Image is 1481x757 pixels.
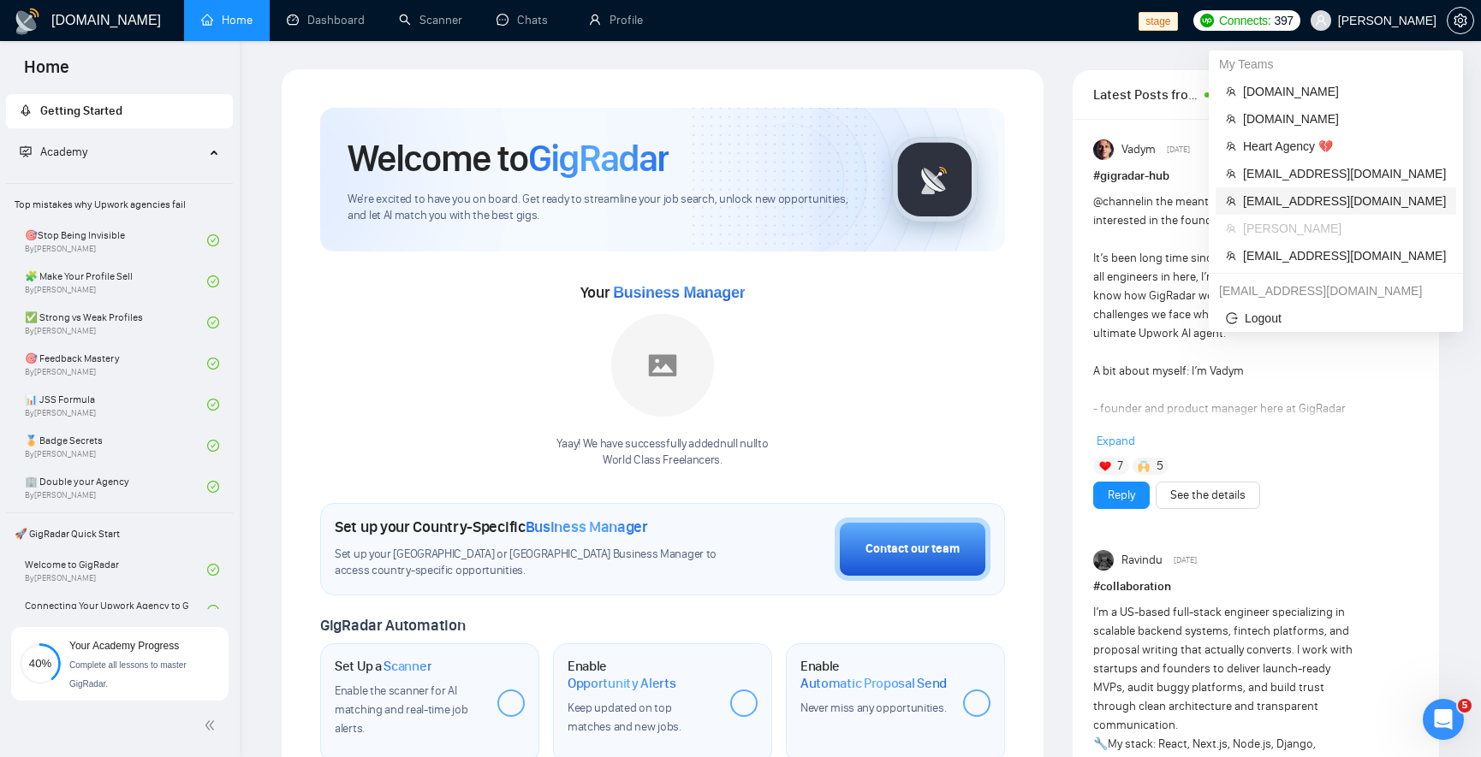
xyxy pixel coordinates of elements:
img: Ravindu [1093,550,1114,571]
span: team [1226,251,1236,261]
span: Home [10,55,83,91]
span: fund-projection-screen [20,145,32,157]
div: Contact our team [865,540,960,559]
span: [DOMAIN_NAME] [1243,109,1446,128]
button: setting [1447,7,1474,34]
img: gigradar-logo.png [892,137,978,222]
button: Reply [1093,482,1150,509]
span: Ravindu [1121,551,1163,570]
a: 🧩 Make Your Profile SellBy[PERSON_NAME] [25,263,207,300]
span: check-circle [207,399,219,411]
span: Set up your [GEOGRAPHIC_DATA] or [GEOGRAPHIC_DATA] Business Manager to access country-specific op... [335,547,729,579]
span: @channel [1093,194,1144,209]
span: check-circle [207,234,219,246]
span: Keep updated on top matches and new jobs. [568,701,681,734]
div: arief.rahman@gigradar.io [1209,277,1463,305]
span: team [1226,141,1236,151]
span: GigRadar [528,135,669,181]
span: [EMAIL_ADDRESS][DOMAIN_NAME] [1243,192,1446,210]
span: setting [1448,14,1473,27]
a: searchScanner [399,13,462,27]
img: placeholder.png [611,314,714,417]
a: Welcome to GigRadarBy[PERSON_NAME] [25,551,207,588]
span: team [1226,223,1236,234]
h1: # gigradar-hub [1093,167,1419,186]
span: 5 [1458,699,1472,713]
span: team [1226,114,1236,124]
span: [DATE] [1174,553,1197,568]
span: Academy [40,145,87,159]
span: 7 [1117,458,1123,475]
span: logout [1226,312,1238,324]
span: Scanner [384,658,431,675]
span: check-circle [207,605,219,617]
a: dashboardDashboard [287,13,365,27]
span: Automatic Proposal Send [800,675,947,692]
span: [DOMAIN_NAME] [1243,82,1446,101]
span: Heart Agency 💔 [1243,137,1446,156]
a: messageChats [497,13,555,27]
span: Top mistakes why Upwork agencies fail [8,187,231,222]
span: GigRadar Automation [320,616,465,635]
span: check-circle [207,440,219,452]
a: 📊 JSS FormulaBy[PERSON_NAME] [25,386,207,423]
p: World Class Freelancers . [556,452,768,469]
span: check-circle [207,275,219,287]
span: double-left [204,717,221,734]
span: Connects: [1219,11,1270,30]
span: Getting Started [40,103,122,118]
span: 40% [20,658,61,669]
span: team [1226,86,1236,97]
iframe: Intercom live chat [1423,699,1464,740]
h1: Set Up a [335,658,431,675]
span: Your [580,283,746,302]
span: check-circle [207,358,219,370]
a: See the details [1170,486,1246,505]
span: Opportunity Alerts [568,675,676,692]
span: Business Manager [526,517,648,536]
a: 🏢 Double your AgencyBy[PERSON_NAME] [25,468,207,506]
h1: Enable [800,658,949,691]
span: Business Manager [613,284,745,301]
div: My Teams [1209,50,1463,78]
h1: Set up your Country-Specific [335,517,648,536]
img: 🙌 [1138,460,1150,472]
a: Connecting Your Upwork Agency to GigRadar [25,592,207,630]
a: 🎯Stop Being InvisibleBy[PERSON_NAME] [25,222,207,259]
img: logo [14,8,41,35]
img: upwork-logo.png [1200,14,1214,27]
h1: # collaboration [1093,577,1419,596]
div: in the meantime, would you be interested in the founder’s engineering blog? It’s been long time s... [1093,192,1353,701]
span: team [1226,196,1236,206]
a: setting [1447,14,1474,27]
span: user [1315,15,1327,27]
span: Your Academy Progress [69,640,179,652]
span: 🔧 [1093,736,1108,751]
span: [EMAIL_ADDRESS][DOMAIN_NAME] [1243,164,1446,183]
span: team [1226,169,1236,179]
a: 🎯 Feedback MasteryBy[PERSON_NAME] [25,345,207,382]
span: 397 [1274,11,1293,30]
span: 🚀 GigRadar Quick Start [8,517,231,551]
span: Expand [1097,434,1135,448]
button: See the details [1156,482,1260,509]
span: Complete all lessons to master GigRadar. [69,660,187,689]
span: rocket [20,104,32,116]
a: 🏅 Badge SecretsBy[PERSON_NAME] [25,427,207,464]
span: check-circle [207,564,219,576]
div: Yaay! We have successfully added null null to [556,436,768,469]
span: Academy [20,145,87,159]
img: Vadym [1093,139,1114,160]
span: Vadym [1121,140,1156,159]
span: check-circle [207,316,219,328]
a: Reply [1108,486,1135,505]
span: stage [1139,12,1177,31]
span: Latest Posts from the GigRadar Community [1093,84,1199,105]
span: [DATE] [1167,142,1190,157]
span: We're excited to have you on board. Get ready to streamline your job search, unlock new opportuni... [348,192,865,224]
span: [EMAIL_ADDRESS][DOMAIN_NAME] [1243,246,1446,265]
span: 5 [1157,458,1163,475]
button: Contact our team [835,517,990,581]
span: Enable the scanner for AI matching and real-time job alerts. [335,683,467,736]
span: Never miss any opportunities. [800,701,946,715]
